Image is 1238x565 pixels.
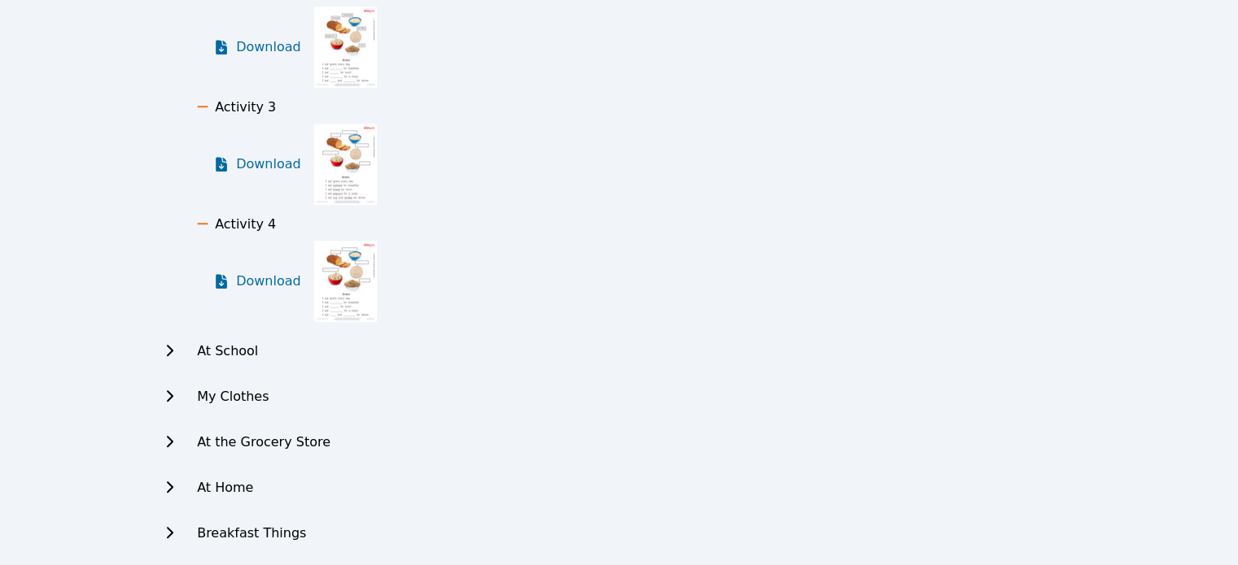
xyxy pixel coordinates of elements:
[215,99,276,115] span: Activity 3
[236,272,301,291] span: Download
[213,241,301,322] a: Download
[236,37,301,57] span: Download
[314,241,377,322] img: Activity 4
[197,524,306,543] h2: Breakfast Things
[197,478,253,498] h2: At Home
[215,216,276,232] span: Activity 4
[213,7,301,88] a: Download
[236,154,301,174] span: Download
[314,7,377,88] img: Activity 2
[197,341,258,361] h2: At School
[213,124,301,205] a: Download
[314,124,377,205] img: Activity 3
[197,432,330,452] h2: At the Grocery Store
[197,387,269,406] h2: My Clothes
